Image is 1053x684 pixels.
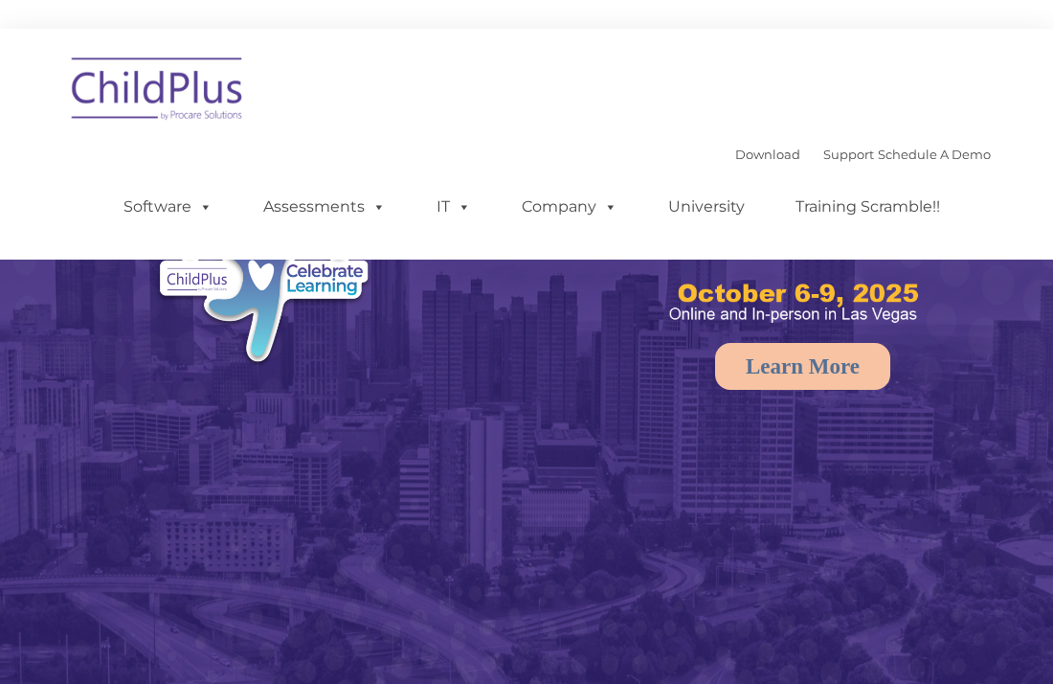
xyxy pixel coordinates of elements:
[878,147,991,162] a: Schedule A Demo
[417,188,490,226] a: IT
[776,188,959,226] a: Training Scramble!!
[62,44,254,140] img: ChildPlus by Procare Solutions
[244,188,405,226] a: Assessments
[735,147,800,162] a: Download
[823,147,874,162] a: Support
[735,147,991,162] font: |
[104,188,232,226] a: Software
[649,188,764,226] a: University
[715,343,890,390] a: Learn More
[503,188,637,226] a: Company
